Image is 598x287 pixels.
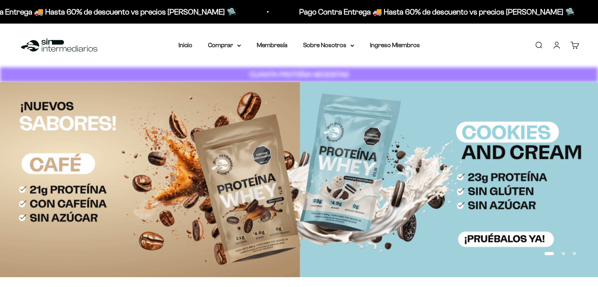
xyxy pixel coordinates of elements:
[178,42,192,48] a: Inicio
[249,70,349,79] strong: CUANTA PROTEÍNA NECESITAS
[370,42,420,48] a: Ingreso Miembros
[303,40,354,50] summary: Sobre Nosotros
[208,40,241,50] summary: Comprar
[282,6,557,18] p: Pago Contra Entrega 🚚 Hasta 60% de descuento vs precios [PERSON_NAME] 🛸
[257,42,287,48] a: Membresía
